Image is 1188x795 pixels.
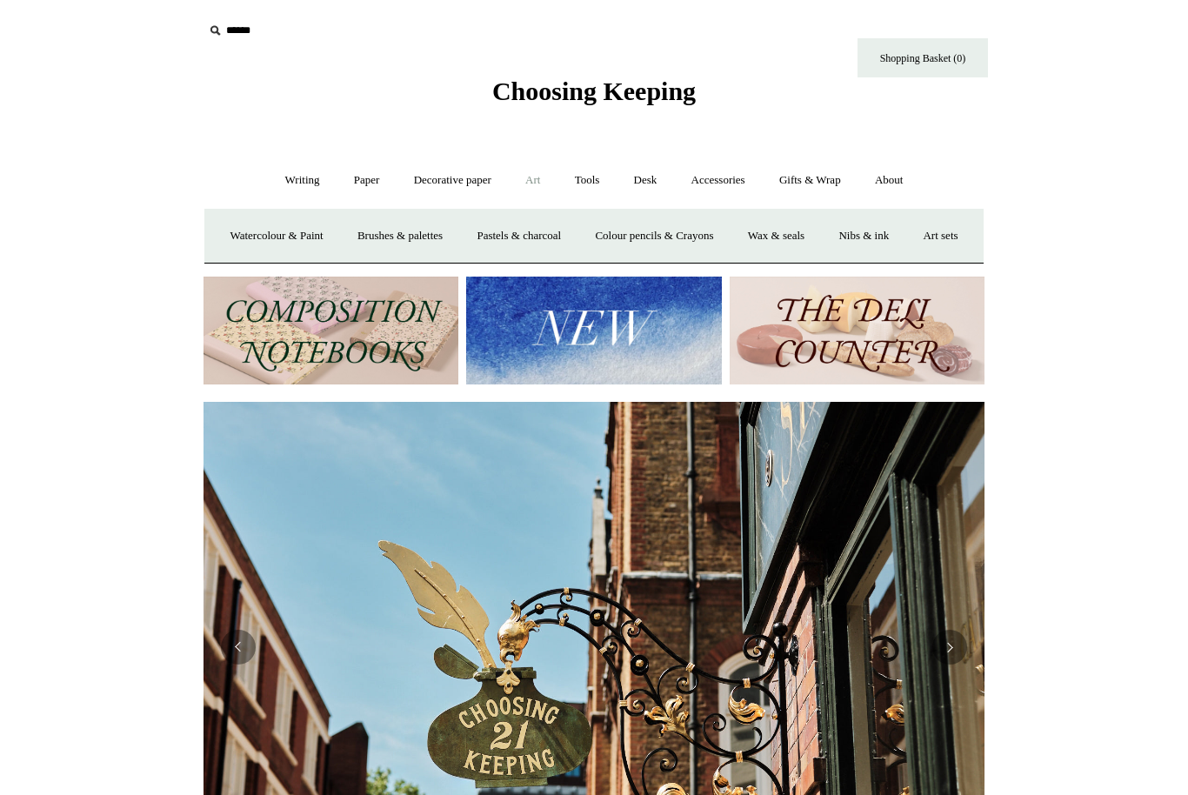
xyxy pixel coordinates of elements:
a: Wax & seals [732,213,820,259]
a: Nibs & ink [823,213,904,259]
a: Tools [559,157,616,204]
a: Brushes & palettes [342,213,458,259]
a: Pastels & charcoal [461,213,577,259]
a: Choosing Keeping [492,90,696,103]
a: Accessories [676,157,761,204]
a: Writing [270,157,336,204]
a: About [859,157,919,204]
a: Desk [618,157,673,204]
img: 202302 Composition ledgers.jpg__PID:69722ee6-fa44-49dd-a067-31375e5d54ec [204,277,458,385]
img: The Deli Counter [730,277,984,385]
a: Art sets [907,213,973,259]
span: Choosing Keeping [492,77,696,105]
a: Art [510,157,556,204]
a: Paper [338,157,396,204]
button: Next [932,630,967,665]
a: Decorative paper [398,157,507,204]
button: Previous [221,630,256,665]
a: Watercolour & Paint [214,213,338,259]
img: New.jpg__PID:f73bdf93-380a-4a35-bcfe-7823039498e1 [466,277,721,385]
a: Shopping Basket (0) [858,38,988,77]
a: Gifts & Wrap [764,157,857,204]
a: Colour pencils & Crayons [579,213,729,259]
